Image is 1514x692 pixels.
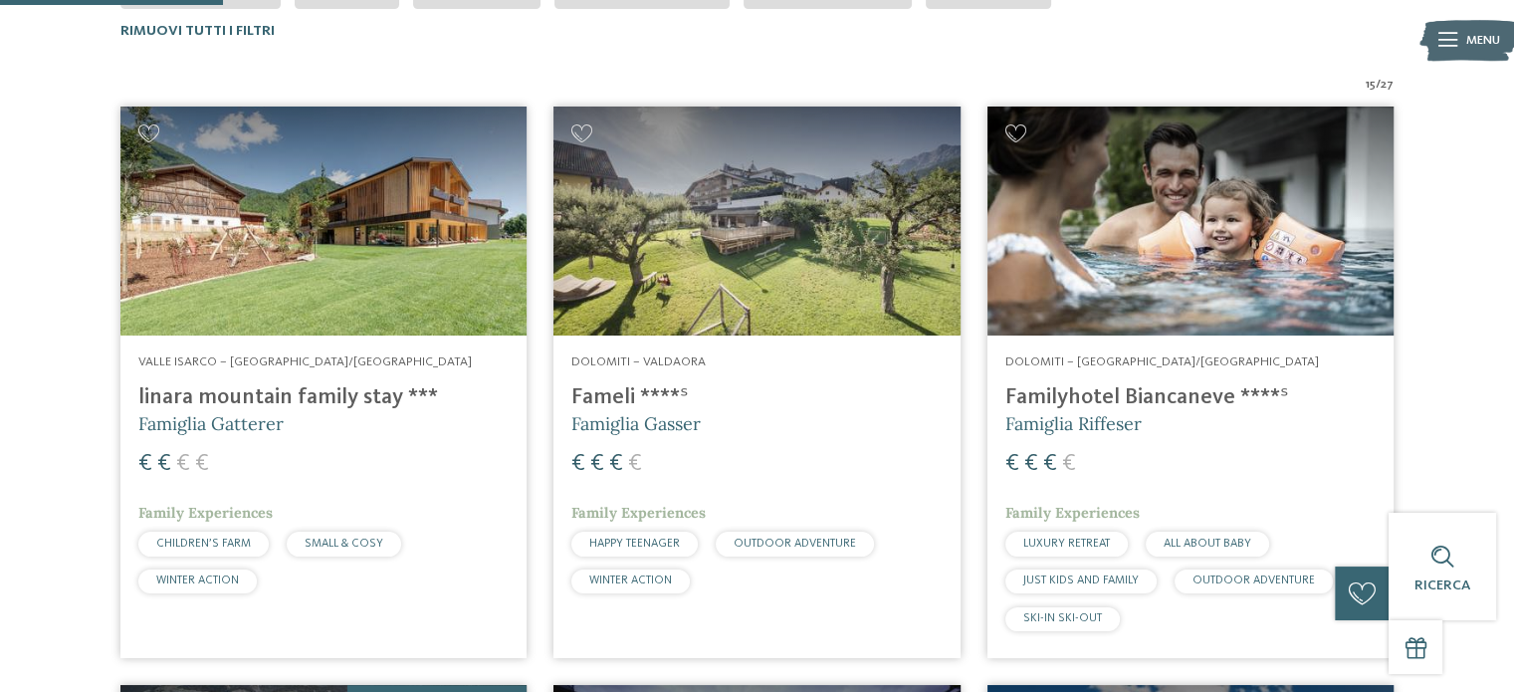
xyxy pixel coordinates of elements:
[571,504,706,522] span: Family Experiences
[571,412,701,435] span: Famiglia Gasser
[1024,452,1038,476] span: €
[138,412,284,435] span: Famiglia Gatterer
[628,452,642,476] span: €
[1023,612,1102,624] span: SKI-IN SKI-OUT
[590,452,604,476] span: €
[157,452,171,476] span: €
[571,355,706,368] span: Dolomiti – Valdaora
[138,384,509,411] h4: linara mountain family stay ***
[1192,575,1315,586] span: OUTDOOR ADVENTURE
[1414,578,1470,592] span: Ricerca
[120,107,527,658] a: Cercate un hotel per famiglie? Qui troverete solo i migliori! Valle Isarco – [GEOGRAPHIC_DATA]/[G...
[1376,76,1381,94] span: /
[138,452,152,476] span: €
[553,107,960,658] a: Cercate un hotel per famiglie? Qui troverete solo i migliori! Dolomiti – Valdaora Fameli ****ˢ Fa...
[138,504,273,522] span: Family Experiences
[571,452,585,476] span: €
[1005,384,1376,411] h4: Familyhotel Biancaneve ****ˢ
[1023,538,1110,550] span: LUXURY RETREAT
[553,107,960,336] img: Cercate un hotel per famiglie? Qui troverete solo i migliori!
[305,538,383,550] span: SMALL & COSY
[987,107,1394,658] a: Cercate un hotel per famiglie? Qui troverete solo i migliori! Dolomiti – [GEOGRAPHIC_DATA]/[GEOGR...
[1023,575,1139,586] span: JUST KIDS AND FAMILY
[120,24,275,38] span: Rimuovi tutti i filtri
[1005,412,1142,435] span: Famiglia Riffeser
[1005,355,1319,368] span: Dolomiti – [GEOGRAPHIC_DATA]/[GEOGRAPHIC_DATA]
[589,538,680,550] span: HAPPY TEENAGER
[1005,452,1019,476] span: €
[138,355,472,368] span: Valle Isarco – [GEOGRAPHIC_DATA]/[GEOGRAPHIC_DATA]
[120,107,527,336] img: Cercate un hotel per famiglie? Qui troverete solo i migliori!
[1005,504,1140,522] span: Family Experiences
[734,538,856,550] span: OUTDOOR ADVENTURE
[1164,538,1251,550] span: ALL ABOUT BABY
[589,575,672,586] span: WINTER ACTION
[176,452,190,476] span: €
[195,452,209,476] span: €
[1043,452,1057,476] span: €
[156,538,251,550] span: CHILDREN’S FARM
[156,575,239,586] span: WINTER ACTION
[609,452,623,476] span: €
[1366,76,1376,94] span: 15
[1062,452,1076,476] span: €
[987,107,1394,336] img: Cercate un hotel per famiglie? Qui troverete solo i migliori!
[1381,76,1394,94] span: 27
